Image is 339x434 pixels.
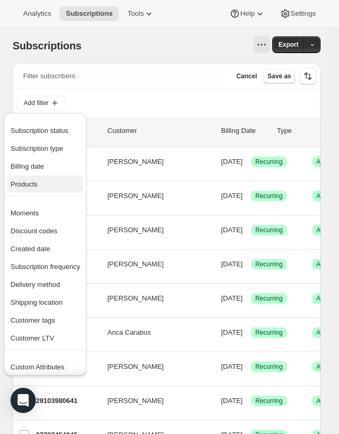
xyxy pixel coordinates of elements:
span: Subscription type [11,144,63,152]
span: Active [316,294,334,303]
button: Anca Carabus [101,324,206,341]
span: Recurring [255,397,283,405]
span: Subscriptions [66,9,113,18]
button: [PERSON_NAME] [101,153,206,170]
button: Analytics [17,6,57,21]
span: Anca Carabus [107,327,151,338]
span: Active [316,158,334,166]
button: View actions for Subscriptions [253,36,270,53]
p: Customer [107,126,213,136]
span: [PERSON_NAME] [107,157,164,167]
button: [PERSON_NAME] [101,256,206,273]
button: [PERSON_NAME] [101,222,206,239]
span: Active [316,363,334,371]
span: Add filter [24,99,48,107]
button: Tools [121,6,161,21]
span: Discount codes [11,227,57,235]
span: [DATE] [221,363,243,370]
span: Recurring [255,158,283,166]
span: Customer tags [11,316,55,324]
span: Active [316,397,334,405]
span: Active [316,328,334,337]
span: [PERSON_NAME] [107,259,164,270]
span: Recurring [255,294,283,303]
button: Save as [263,69,295,84]
span: Recurring [255,328,283,337]
span: [DATE] [221,397,243,405]
span: Custom Attributes [11,363,65,371]
span: [PERSON_NAME] [107,293,164,304]
span: Recurring [255,260,283,268]
p: 29103980641 [36,396,99,406]
span: Delivery method [11,281,60,288]
input: Filter subscribers [17,69,224,84]
span: [DATE] [221,260,243,268]
span: Recurring [255,192,283,200]
span: Recurring [255,363,283,371]
span: Tools [127,9,144,18]
button: [PERSON_NAME] [101,188,206,204]
span: Export [278,40,298,49]
span: Active [316,192,334,200]
span: Subscription frequency [11,263,80,271]
span: Created date [11,245,50,253]
button: [PERSON_NAME] [101,290,206,307]
span: Billing date [11,162,44,170]
button: Cancel [232,69,261,84]
span: Cancel [236,72,257,80]
span: Shipping location [11,298,63,306]
span: [PERSON_NAME] [107,225,164,235]
span: Analytics [23,9,51,18]
p: Billing Date [221,126,268,136]
span: Customer LTV [11,334,54,342]
span: Help [240,9,254,18]
span: [DATE] [221,192,243,200]
span: Moments [11,209,38,217]
button: [PERSON_NAME] [101,358,206,375]
button: Help [223,6,271,21]
span: Products [11,180,37,188]
div: Open Intercom Messenger [11,388,36,413]
span: Active [316,260,334,268]
button: Export [272,36,305,53]
div: Type [277,126,324,136]
span: [PERSON_NAME] [107,396,164,406]
span: [DATE] [221,294,243,302]
button: [PERSON_NAME] [101,392,206,409]
span: [DATE] [221,158,243,166]
button: Add filter [17,96,65,110]
span: Settings [291,9,316,18]
span: Recurring [255,226,283,234]
button: Settings [274,6,322,21]
button: Subscriptions [59,6,119,21]
span: [PERSON_NAME] [107,361,164,372]
span: Subscriptions [13,40,82,51]
span: Subscription status [11,127,68,135]
span: Save as [267,72,291,80]
span: [DATE] [221,328,243,336]
span: Active [316,226,334,234]
span: [PERSON_NAME] [107,191,164,201]
button: Sort the results [300,68,316,85]
span: [DATE] [221,226,243,234]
